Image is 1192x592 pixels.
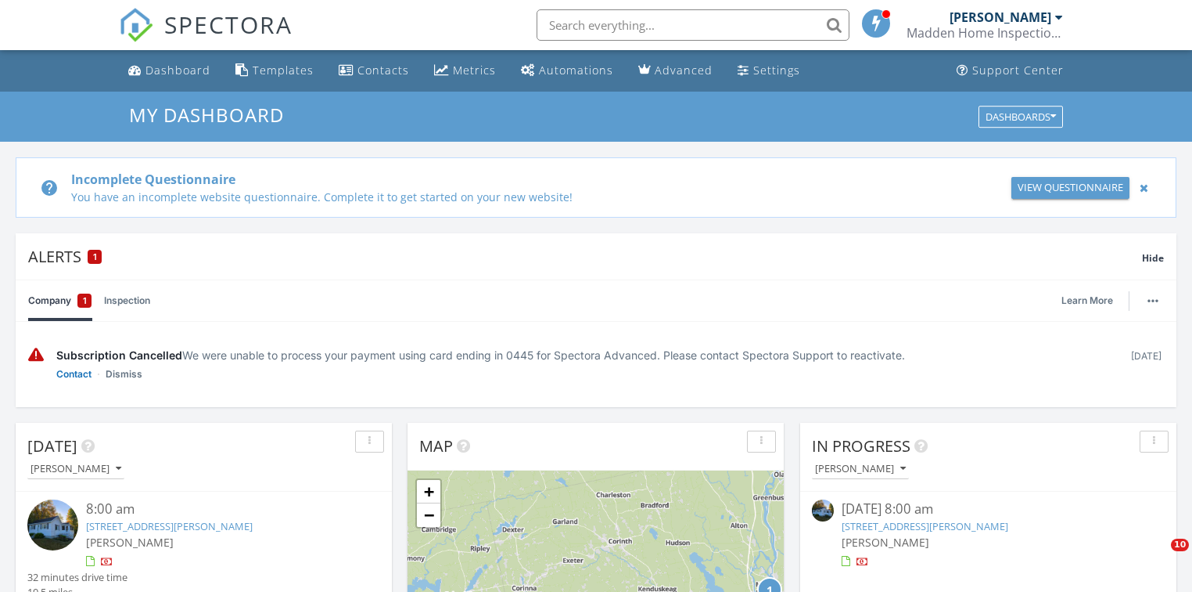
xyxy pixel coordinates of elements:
[253,63,314,78] div: Templates
[539,63,613,78] div: Automations
[655,63,713,78] div: Advanced
[632,56,719,85] a: Advanced
[986,111,1056,122] div: Dashboards
[812,435,910,457] span: In Progress
[129,102,284,128] span: My Dashboard
[515,56,619,85] a: Automations (Basic)
[417,480,440,504] a: Zoom in
[537,9,849,41] input: Search everything...
[86,535,174,550] span: [PERSON_NAME]
[842,519,1008,533] a: [STREET_ADDRESS][PERSON_NAME]
[950,56,1070,85] a: Support Center
[104,280,150,321] a: Inspection
[812,459,909,480] button: [PERSON_NAME]
[106,366,142,382] a: Dismiss
[1129,347,1164,382] div: [DATE]
[164,8,293,41] span: SPECTORA
[93,251,97,262] span: 1
[815,464,906,475] div: [PERSON_NAME]
[28,280,92,321] a: Company
[1061,293,1122,309] a: Learn More
[1139,539,1176,576] iframe: Intercom live chat
[40,179,59,197] i: help
[71,170,971,189] div: Incomplete Questionnaire
[31,464,121,475] div: [PERSON_NAME]
[842,535,929,550] span: [PERSON_NAME]
[28,246,1142,267] div: Alerts
[56,348,182,362] span: Subscription Cancelled
[1171,539,1189,551] span: 10
[812,500,834,522] img: 9559782%2Freports%2F687453ac-f0cf-4cd2-a3d7-de501d95d0ee%2Fcover_photos%2FnCM4KeqCtJ1pJ0gDaDlE%2F...
[1142,251,1164,265] span: Hide
[417,504,440,527] a: Zoom out
[27,500,78,550] img: 9559782%2Freports%2F687453ac-f0cf-4cd2-a3d7-de501d95d0ee%2Fcover_photos%2FnCM4KeqCtJ1pJ0gDaDlE%2F...
[27,435,77,457] span: [DATE]
[71,189,971,205] div: You have an incomplete website questionnaire. Complete it to get started on your new website!
[978,106,1063,128] button: Dashboards
[145,63,210,78] div: Dashboard
[1018,180,1123,196] div: View Questionnaire
[972,63,1064,78] div: Support Center
[86,519,253,533] a: [STREET_ADDRESS][PERSON_NAME]
[27,459,124,480] button: [PERSON_NAME]
[1011,177,1129,199] a: View Questionnaire
[83,293,87,309] span: 1
[731,56,806,85] a: Settings
[1147,299,1158,302] img: ellipsis-632cfdd7c38ec3a7d453.svg
[842,500,1136,519] div: [DATE] 8:00 am
[119,21,293,54] a: SPECTORA
[428,56,502,85] a: Metrics
[332,56,415,85] a: Contacts
[453,63,496,78] div: Metrics
[27,570,127,585] div: 32 minutes drive time
[28,347,44,363] img: warning-336e3c8b2db1497d2c3c.svg
[119,8,153,42] img: The Best Home Inspection Software - Spectora
[812,500,1165,569] a: [DATE] 8:00 am [STREET_ADDRESS][PERSON_NAME] [PERSON_NAME]
[229,56,320,85] a: Templates
[56,366,92,382] a: Contact
[419,435,453,457] span: Map
[753,63,800,78] div: Settings
[357,63,409,78] div: Contacts
[56,347,1116,363] div: We were unable to process your payment using card ending in 0445 for Spectora Advanced. Please co...
[122,56,217,85] a: Dashboard
[950,9,1051,25] div: [PERSON_NAME]
[907,25,1063,41] div: Madden Home Inspections
[86,500,350,519] div: 8:00 am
